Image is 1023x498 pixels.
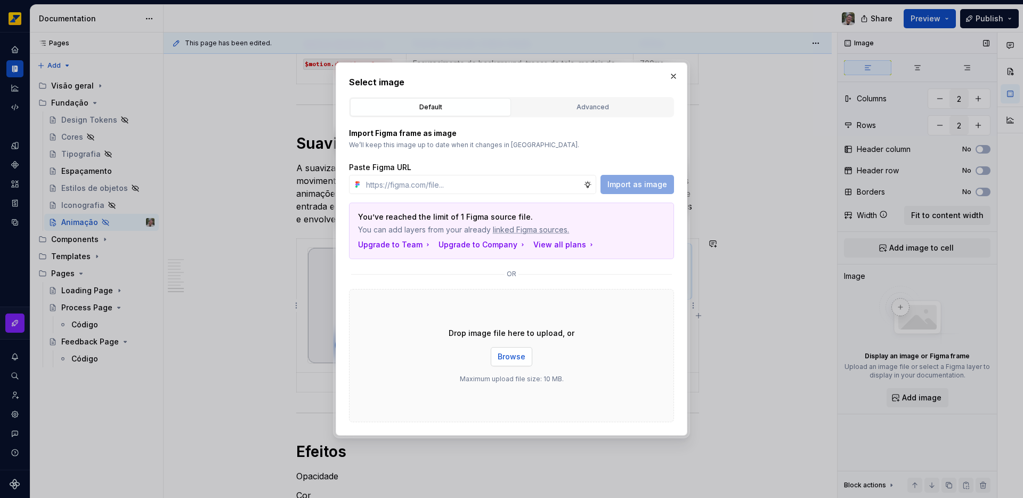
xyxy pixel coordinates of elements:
p: You’ve reached the limit of 1 Figma source file. [358,212,590,222]
p: or [507,270,516,278]
label: Paste Figma URL [349,162,411,173]
h2: Select image [349,76,674,89]
div: Advanced [516,102,669,113]
button: Upgrade to Company [439,239,527,250]
p: Import Figma frame as image [349,128,674,139]
span: You can add layers from your already [358,224,590,235]
p: Maximum upload file size: 10 MB. [460,375,564,383]
button: Browse [491,347,532,366]
span: linked Figma sources. [493,224,569,235]
div: Default [354,102,507,113]
p: Drop image file here to upload, or [449,328,574,339]
button: View all plans [533,239,596,250]
span: Browse [498,351,525,362]
p: We’ll keep this image up to date when it changes in [GEOGRAPHIC_DATA]. [349,141,674,149]
button: Upgrade to Team [358,239,432,250]
input: https://figma.com/file... [362,175,583,194]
